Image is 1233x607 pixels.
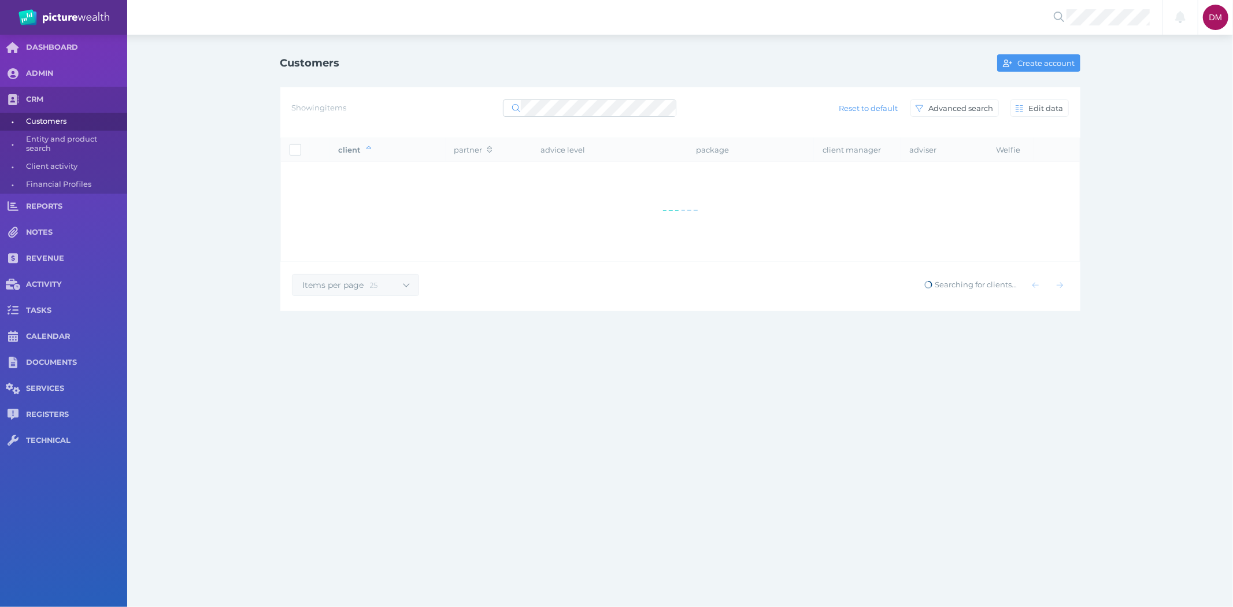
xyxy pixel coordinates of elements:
th: Welfie [987,138,1034,162]
th: package [687,138,814,162]
span: CALENDAR [26,332,127,342]
div: Dee Molloy [1203,5,1228,30]
button: Edit data [1010,99,1069,117]
span: TECHNICAL [26,436,127,446]
button: Show previous page [1027,276,1045,294]
span: REGISTERS [26,410,127,420]
span: client [339,145,371,154]
th: client manager [814,138,901,162]
span: Create account [1015,58,1080,68]
span: REPORTS [26,202,127,212]
span: DASHBOARD [26,43,127,53]
h1: Customers [280,57,340,69]
img: PW [18,9,109,25]
th: advice level [532,138,688,162]
span: Edit data [1026,103,1068,113]
span: Financial Profiles [26,176,123,194]
span: Client activity [26,158,123,176]
span: ADMIN [26,69,127,79]
button: Create account [997,54,1080,72]
span: CRM [26,95,127,105]
span: REVENUE [26,254,127,264]
span: Customers [26,113,123,131]
button: Reset to default [833,99,903,117]
span: partner [454,145,492,154]
span: ACTIVITY [26,280,127,290]
span: Advanced search [926,103,998,113]
span: SERVICES [26,384,127,394]
span: Showing items [292,103,347,112]
span: DM [1209,13,1223,22]
span: Reset to default [834,103,902,113]
span: TASKS [26,306,127,316]
span: Items per page [292,280,370,290]
span: Entity and product search [26,131,123,158]
button: Show next page [1051,276,1069,294]
button: Advanced search [910,99,999,117]
span: NOTES [26,228,127,238]
span: DOCUMENTS [26,358,127,368]
span: Searching for clients... [924,280,1017,289]
th: adviser [901,138,987,162]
